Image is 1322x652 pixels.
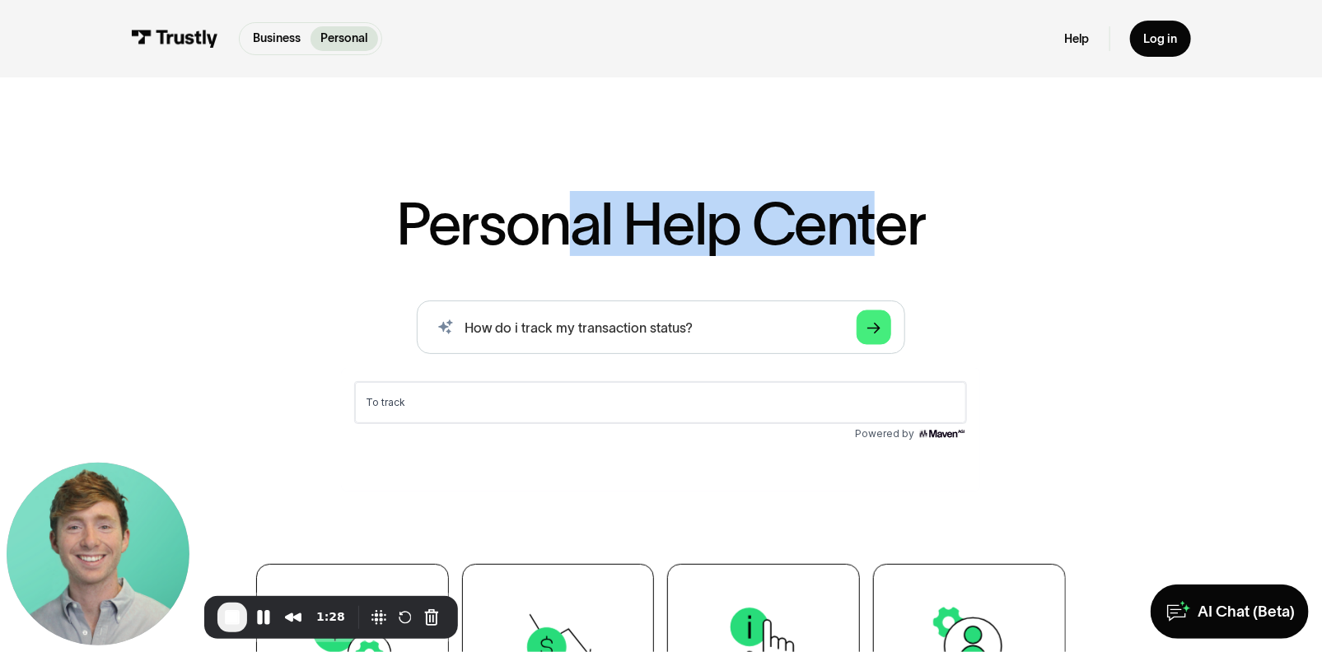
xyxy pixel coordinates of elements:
[311,26,378,51] a: Personal
[514,59,573,72] span: Powered by
[396,194,926,254] h1: Personal Help Center
[1144,31,1178,47] div: Log in
[1130,21,1191,56] a: Log in
[417,300,904,354] input: search
[577,59,626,72] img: Maven AGI Logo
[1064,31,1089,47] a: Help
[25,28,614,41] p: To track
[131,30,218,48] img: Trustly Logo
[321,30,368,47] p: Personal
[1198,602,1295,622] div: AI Chat (Beta)
[243,26,311,51] a: Business
[1151,584,1308,638] a: AI Chat (Beta)
[417,300,904,354] form: Search
[253,30,301,47] p: Business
